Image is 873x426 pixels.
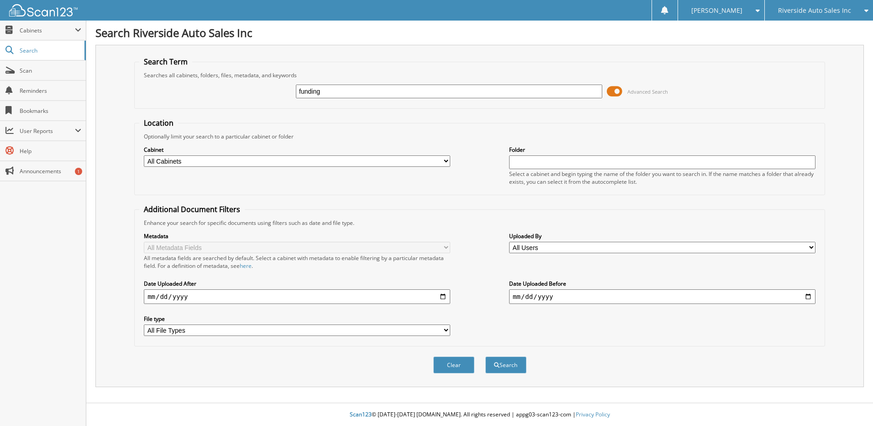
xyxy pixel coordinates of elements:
[778,8,851,13] span: Riverside Auto Sales Inc
[20,27,75,34] span: Cabinets
[139,204,245,214] legend: Additional Document Filters
[144,315,450,323] label: File type
[691,8,742,13] span: [PERSON_NAME]
[20,127,75,135] span: User Reports
[509,280,815,288] label: Date Uploaded Before
[827,382,873,426] iframe: Chat Widget
[144,146,450,154] label: Cabinet
[509,232,815,240] label: Uploaded By
[95,25,864,40] h1: Search Riverside Auto Sales Inc
[139,133,820,140] div: Optionally limit your search to a particular cabinet or folder
[433,357,474,373] button: Clear
[350,410,372,418] span: Scan123
[20,107,81,115] span: Bookmarks
[20,67,81,75] span: Scan
[509,146,815,154] label: Folder
[9,4,78,16] img: scan123-logo-white.svg
[75,168,82,175] div: 1
[240,262,252,270] a: here
[20,167,81,175] span: Announcements
[576,410,610,418] a: Privacy Policy
[144,254,450,270] div: All metadata fields are searched by default. Select a cabinet with metadata to enable filtering b...
[139,118,178,128] legend: Location
[509,289,815,304] input: end
[139,219,820,227] div: Enhance your search for specific documents using filters such as date and file type.
[139,57,192,67] legend: Search Term
[20,87,81,95] span: Reminders
[20,147,81,155] span: Help
[485,357,526,373] button: Search
[139,71,820,79] div: Searches all cabinets, folders, files, metadata, and keywords
[627,88,668,95] span: Advanced Search
[144,280,450,288] label: Date Uploaded After
[86,404,873,426] div: © [DATE]-[DATE] [DOMAIN_NAME]. All rights reserved | appg03-scan123-com |
[144,289,450,304] input: start
[144,232,450,240] label: Metadata
[509,170,815,186] div: Select a cabinet and begin typing the name of the folder you want to search in. If the name match...
[20,47,80,54] span: Search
